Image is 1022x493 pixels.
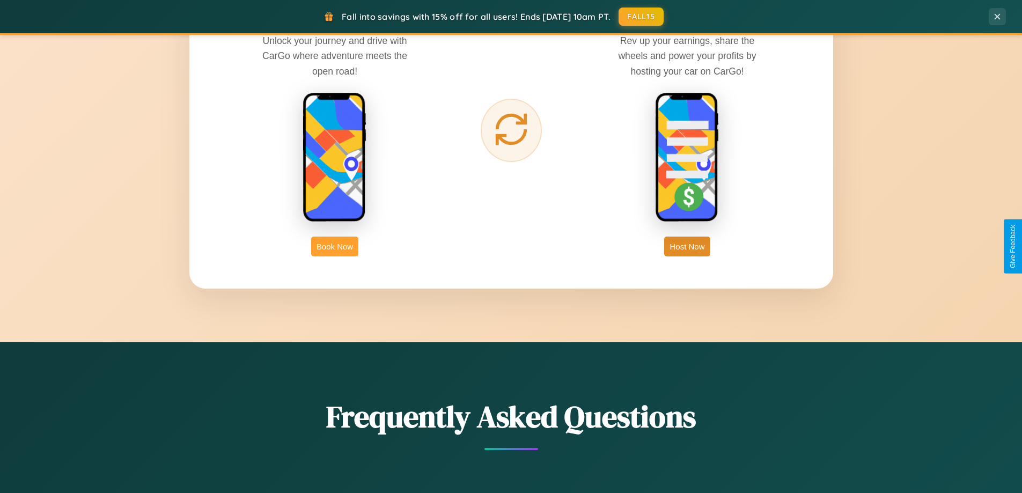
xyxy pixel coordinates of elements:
img: host phone [655,92,719,223]
div: Give Feedback [1009,225,1017,268]
button: Host Now [664,237,710,256]
h2: Frequently Asked Questions [189,396,833,437]
button: FALL15 [619,8,664,26]
p: Rev up your earnings, share the wheels and power your profits by hosting your car on CarGo! [607,33,768,78]
img: rent phone [303,92,367,223]
p: Unlock your journey and drive with CarGo where adventure meets the open road! [254,33,415,78]
button: Book Now [311,237,358,256]
span: Fall into savings with 15% off for all users! Ends [DATE] 10am PT. [342,11,611,22]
